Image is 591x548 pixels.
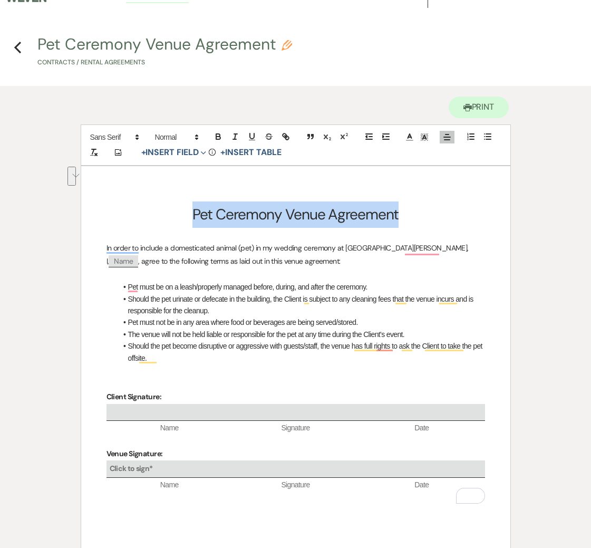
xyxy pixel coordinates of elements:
[117,340,485,364] li: Should the pet become disruptive or aggressive with guests/staff, the venue has full rights to as...
[359,423,485,434] span: Date
[37,57,292,68] p: Contracts / Rental Agreements
[37,36,292,68] button: Pet Ceremony Venue AgreementContracts / Rental Agreements
[217,146,285,159] button: +Insert Table
[106,449,163,458] strong: Venue Signature:
[440,131,454,143] span: Alignment
[110,464,153,473] b: Click to sign*
[417,131,432,143] span: Text Background Color
[106,201,485,228] h1: Pet Ceremony Venue Agreement
[109,255,138,267] span: Name
[106,480,232,491] span: Name
[232,480,359,491] span: Signature
[150,131,202,143] span: Header Formats
[449,97,509,118] button: Print
[141,148,146,157] span: +
[232,423,359,434] span: Signature
[359,480,485,491] span: Date
[117,281,485,293] li: Pet must be on a leash/properly managed before, during, and after the ceremony.
[220,148,225,157] span: +
[117,329,485,340] li: The venue will not be held liable or responsible for the pet at any time during the Client's event.
[402,131,417,143] span: Text Color
[106,423,232,434] span: Name
[106,242,485,268] p: In order to include a domesticated animal (pet) in my wedding ceremony at [GEOGRAPHIC_DATA][PERSO...
[106,392,161,401] strong: Client Signature:
[138,146,210,159] button: Insert Field
[117,316,485,328] li: Pet must not be in any area where food or beverages are being served/stored.
[117,293,485,317] li: Should the pet urinate or defecate in the building, the Client is subject to any cleaning fees th...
